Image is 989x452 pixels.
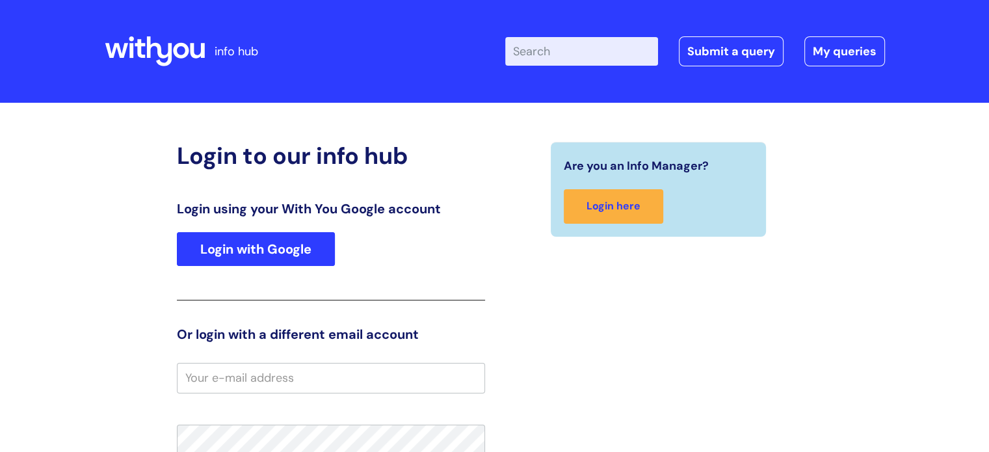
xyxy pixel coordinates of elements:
[177,326,485,342] h3: Or login with a different email account
[804,36,885,66] a: My queries
[177,363,485,393] input: Your e-mail address
[177,201,485,217] h3: Login using your With You Google account
[177,142,485,170] h2: Login to our info hub
[679,36,784,66] a: Submit a query
[215,41,258,62] p: info hub
[177,232,335,266] a: Login with Google
[564,189,663,224] a: Login here
[505,37,658,66] input: Search
[564,155,709,176] span: Are you an Info Manager?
